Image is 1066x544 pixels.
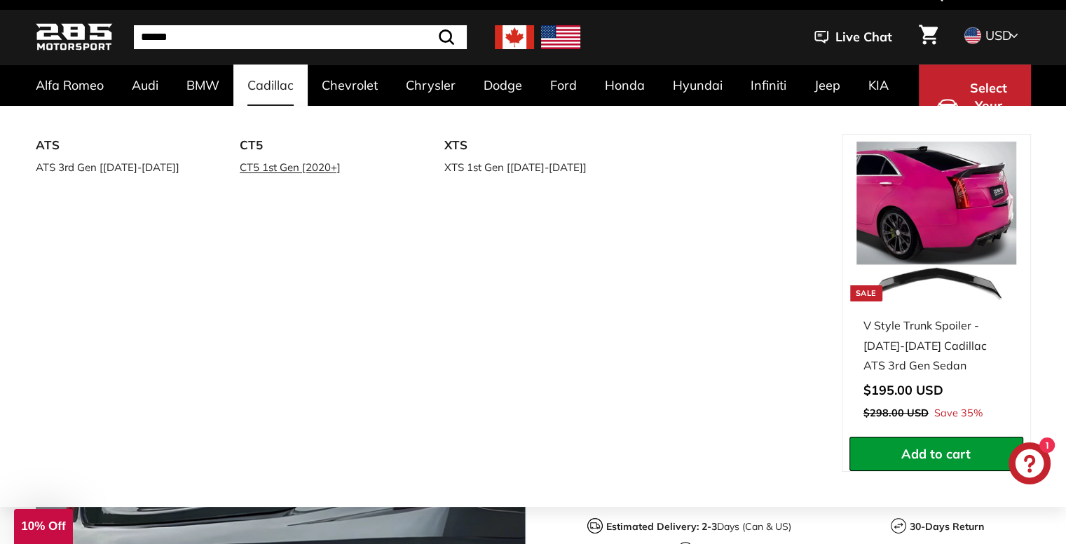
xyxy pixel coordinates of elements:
[444,157,610,177] a: XTS 1st Gen [[DATE]-[DATE]]
[849,135,1023,437] a: Sale V Style Trunk Spoiler - [DATE]-[DATE] Cadillac ATS 3rd Gen Sedan Save 35%
[14,509,73,544] div: 10% Off
[36,157,201,177] a: ATS 3rd Gen [[DATE]-[DATE]]
[444,134,610,157] a: XTS
[172,64,233,106] a: BMW
[854,64,903,106] a: KIA
[36,21,113,54] img: Logo_285_Motorsport_areodynamics_components
[240,157,405,177] a: CT5 1st Gen [2020+]
[36,134,201,157] a: ATS
[737,64,800,106] a: Infiniti
[606,520,717,533] strong: Estimated Delivery: 2-3
[863,315,1009,376] div: V Style Trunk Spoiler - [DATE]-[DATE] Cadillac ATS 3rd Gen Sedan
[965,79,1013,133] span: Select Your Vehicle
[118,64,172,106] a: Audi
[591,64,659,106] a: Honda
[1004,442,1055,488] inbox-online-store-chat: Shopify online store chat
[240,134,405,157] a: CT5
[22,64,118,106] a: Alfa Romeo
[910,520,984,533] strong: 30-Days Return
[606,519,791,534] p: Days (Can & US)
[850,285,882,301] div: Sale
[800,64,854,106] a: Jeep
[863,407,929,419] span: $298.00 USD
[470,64,536,106] a: Dodge
[985,27,1011,43] span: USD
[21,519,65,533] span: 10% Off
[796,20,910,55] button: Live Chat
[934,404,983,423] span: Save 35%
[835,28,892,46] span: Live Chat
[901,446,971,462] span: Add to cart
[233,64,308,106] a: Cadillac
[536,64,591,106] a: Ford
[134,25,467,49] input: Search
[659,64,737,106] a: Hyundai
[910,13,946,61] a: Cart
[308,64,392,106] a: Chevrolet
[849,437,1023,472] button: Add to cart
[392,64,470,106] a: Chrysler
[863,382,943,398] span: $195.00 USD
